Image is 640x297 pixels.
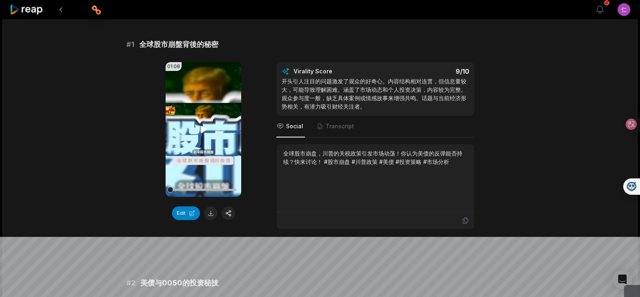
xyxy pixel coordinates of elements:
[384,67,470,75] div: 9 /10
[294,67,380,75] div: Virality Score
[172,206,200,220] button: Edit
[276,116,474,137] nav: Tabs
[286,122,303,130] span: Social
[326,122,354,130] span: Transcript
[283,149,468,166] div: 全球股市崩盘，川普的关税政策引发市场动荡！你认为美债的反弹能否持续？快来讨论！ #股市崩盘 #川普政策 #美债 #投资策略 #市场分析
[139,39,218,50] span: 全球股市崩盤背後的秘密
[166,62,241,197] video: Your browser does not support mp4 format.
[126,39,134,50] span: # 1
[282,77,469,111] div: 开头引人注目的问题激发了观众的好奇心。内容结构相对连贯，但信息量较大，可能导致理解困难。涵盖了市场动态和个人投资决策，内容较为完整。观众参与度一般，缺乏具体案例或情感故事来增强共鸣。话题与当前经...
[613,270,632,289] div: Open Intercom Messenger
